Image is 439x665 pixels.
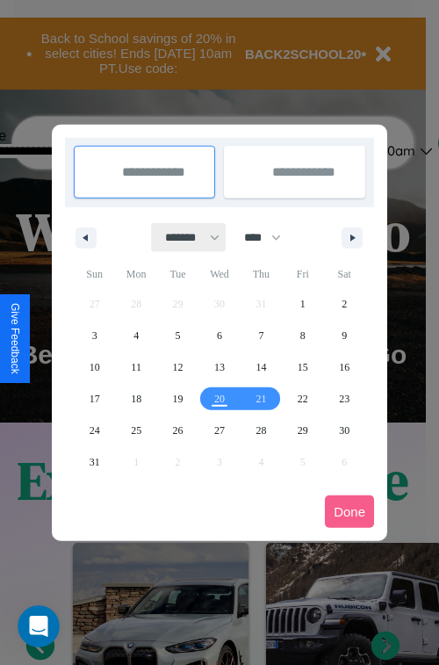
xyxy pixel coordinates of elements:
[241,415,282,446] button: 28
[133,320,139,351] span: 4
[176,320,181,351] span: 5
[74,383,115,415] button: 17
[241,260,282,288] span: Thu
[157,383,198,415] button: 19
[92,320,97,351] span: 3
[298,415,308,446] span: 29
[324,383,365,415] button: 23
[157,260,198,288] span: Tue
[300,320,306,351] span: 8
[115,415,156,446] button: 25
[9,303,21,374] div: Give Feedback
[255,415,266,446] span: 28
[90,351,100,383] span: 10
[198,415,240,446] button: 27
[339,351,349,383] span: 16
[157,415,198,446] button: 26
[258,320,263,351] span: 7
[214,415,225,446] span: 27
[324,351,365,383] button: 16
[342,320,347,351] span: 9
[115,260,156,288] span: Mon
[255,351,266,383] span: 14
[90,446,100,478] span: 31
[255,383,266,415] span: 21
[18,605,60,647] iframe: Intercom live chat
[324,260,365,288] span: Sat
[157,351,198,383] button: 12
[74,320,115,351] button: 3
[214,383,225,415] span: 20
[282,320,323,351] button: 8
[282,260,323,288] span: Fri
[74,415,115,446] button: 24
[173,415,184,446] span: 26
[324,288,365,320] button: 2
[342,288,347,320] span: 2
[339,415,349,446] span: 30
[157,320,198,351] button: 5
[173,383,184,415] span: 19
[282,351,323,383] button: 15
[214,351,225,383] span: 13
[90,415,100,446] span: 24
[198,320,240,351] button: 6
[324,415,365,446] button: 30
[173,351,184,383] span: 12
[282,383,323,415] button: 22
[298,383,308,415] span: 22
[324,320,365,351] button: 9
[115,383,156,415] button: 18
[241,320,282,351] button: 7
[131,415,141,446] span: 25
[298,351,308,383] span: 15
[300,288,306,320] span: 1
[241,351,282,383] button: 14
[74,446,115,478] button: 31
[282,288,323,320] button: 1
[241,383,282,415] button: 21
[74,351,115,383] button: 10
[217,320,222,351] span: 6
[74,260,115,288] span: Sun
[198,351,240,383] button: 13
[325,495,374,528] button: Done
[198,260,240,288] span: Wed
[131,383,141,415] span: 18
[282,415,323,446] button: 29
[90,383,100,415] span: 17
[115,320,156,351] button: 4
[115,351,156,383] button: 11
[131,351,141,383] span: 11
[198,383,240,415] button: 20
[339,383,349,415] span: 23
